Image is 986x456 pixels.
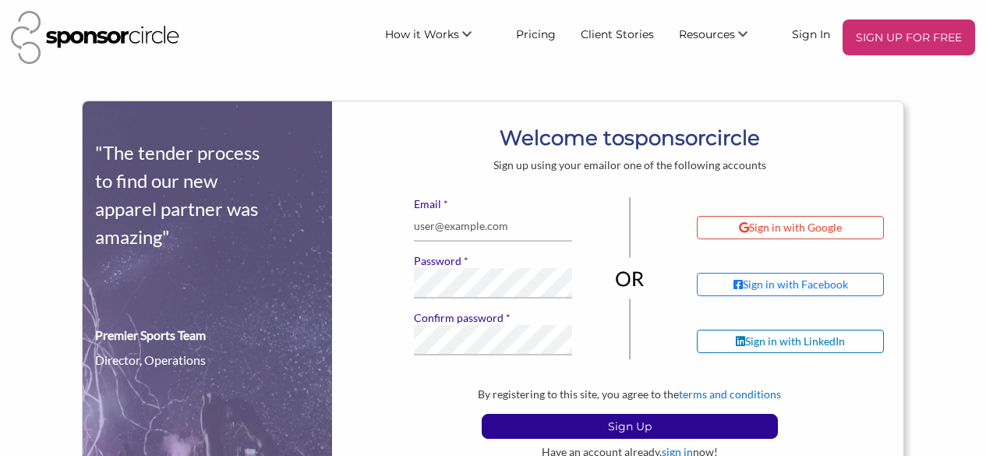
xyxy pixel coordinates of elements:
div: Sign in with LinkedIn [736,334,845,348]
label: Confirm password [414,311,573,325]
h1: Welcome to circle [356,124,903,152]
div: Sign in with Facebook [733,277,848,292]
div: Sign in with Google [739,221,842,235]
span: How it Works [385,27,459,41]
span: or one of the following accounts [610,158,766,171]
a: Sign in with Facebook [697,273,891,296]
div: Sign up using your email [356,158,903,172]
label: Email [414,197,573,211]
div: Premier Sports Team [95,326,206,345]
a: Sign in with Google [697,216,891,239]
span: Resources [679,27,735,41]
a: Pricing [504,19,568,48]
img: Sponsor Circle Logo [11,11,179,64]
input: user@example.com [414,211,573,242]
b: sponsor [624,125,705,150]
img: or-divider-vertical-04be836281eac2ff1e2d8b3dc99963adb0027f4cd6cf8dbd6b945673e6b3c68b.png [615,197,645,359]
p: SIGN UP FOR FREE [849,26,969,49]
li: How it Works [373,19,504,55]
li: Resources [666,19,779,55]
button: Sign Up [482,414,778,439]
a: terms and conditions [679,387,781,401]
label: Password [414,254,573,268]
a: Sign In [779,19,843,48]
div: "The tender process to find our new apparel partner was amazing" [95,139,273,251]
a: Sign in with LinkedIn [697,330,891,353]
p: Sign Up [482,415,777,438]
div: Director, Operations [95,351,206,369]
a: Client Stories [568,19,666,48]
